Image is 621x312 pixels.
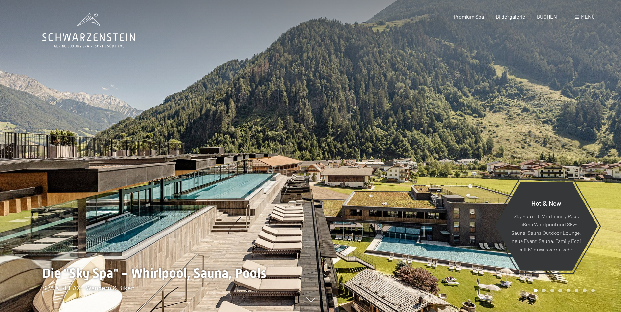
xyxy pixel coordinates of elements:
div: Carousel Page 6 [575,289,578,292]
div: Carousel Page 4 [558,289,562,292]
div: Carousel Page 8 [591,289,595,292]
a: BUCHEN [537,13,557,20]
div: Carousel Page 3 [550,289,554,292]
div: Carousel Page 1 (Current Slide) [534,289,538,292]
div: Carousel Pagination [532,289,595,292]
div: Carousel Page 5 [567,289,570,292]
a: Hot & New Sky Spa mit 23m Infinity Pool, großem Whirlpool und Sky-Sauna, Sauna Outdoor Lounge, ne... [494,181,598,271]
a: Bildergalerie [496,13,525,20]
p: Sky Spa mit 23m Infinity Pool, großem Whirlpool und Sky-Sauna, Sauna Outdoor Lounge, neue Event-S... [511,212,582,253]
div: Carousel Page 2 [542,289,546,292]
div: Carousel Page 7 [583,289,587,292]
span: Hot & New [531,199,561,207]
a: Premium Spa [454,13,484,20]
span: Menü [581,13,595,20]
